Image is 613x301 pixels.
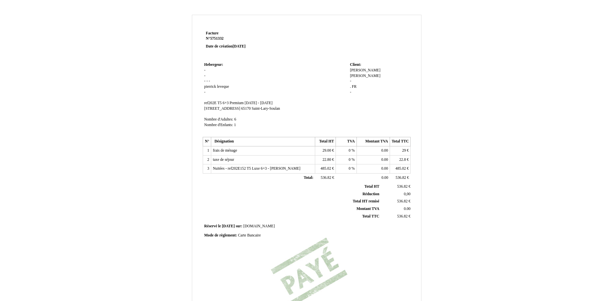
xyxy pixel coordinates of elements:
[213,158,234,162] span: taxe de séjour
[397,184,408,189] span: 536.82
[396,166,406,171] span: 485.02
[320,166,331,171] span: 485.02
[390,174,411,183] td: €
[349,148,351,153] span: 0
[404,192,410,196] span: 0,00
[204,106,240,111] span: [STREET_ADDRESS]
[399,158,406,162] span: 22.8
[396,176,406,180] span: 536.82
[206,36,284,41] strong: N°
[204,63,223,67] span: Hebergeur:
[206,79,208,83] span: -
[203,164,211,174] td: 3
[204,123,233,127] span: Nombre d'Enfants:
[213,166,300,171] span: Nuitées - ref202E152 T5 Luxe 6+3 - [PERSON_NAME]
[206,44,246,48] strong: Date de création
[234,117,236,122] span: 6
[245,101,273,105] span: [DATE] - [DATE]
[204,74,206,78] span: -
[203,146,211,156] td: 1
[204,90,206,94] span: -
[357,207,379,211] span: Montant TVA
[315,174,336,183] td: €
[380,183,412,190] td: €
[390,164,411,174] td: €
[350,74,380,78] span: [PERSON_NAME]
[204,233,237,237] span: Mode de règlement:
[364,184,379,189] span: Total HT
[322,148,331,153] span: 29.00
[336,137,357,146] th: TVA
[315,164,336,174] td: €
[222,224,235,228] span: [DATE]
[353,199,379,203] span: Total HT remisé
[390,146,411,156] td: €
[362,192,379,196] span: Réduction
[350,85,351,89] span: .
[233,44,245,48] span: [DATE]
[204,117,234,122] span: Nombre d'Adultes:
[204,224,221,228] span: Réservé le
[241,106,251,111] span: 65170
[336,146,357,156] td: %
[397,214,408,218] span: 536.82
[315,155,336,164] td: €
[380,198,412,205] td: €
[352,85,357,89] span: FR
[304,176,313,180] span: Total:
[315,146,336,156] td: €
[210,36,224,41] span: 5751332
[336,164,357,174] td: %
[390,137,411,146] th: Total TTC
[404,207,410,211] span: 0.00
[234,123,236,127] span: 1
[243,224,275,228] span: [DOMAIN_NAME]
[349,166,351,171] span: 0
[217,85,229,89] span: leveque
[322,158,331,162] span: 22.80
[236,224,242,228] span: sur:
[238,233,261,237] span: Carte Bancaire
[203,155,211,164] td: 2
[381,166,388,171] span: 0.00
[204,85,216,89] span: pierrick
[336,155,357,164] td: %
[349,158,351,162] span: 0
[357,137,390,146] th: Montant TVA
[209,79,210,83] span: -
[204,101,244,105] span: ref202E T5 6+3 Premium
[350,79,351,83] span: -
[397,199,408,203] span: 536.82
[362,214,379,218] span: Total TTC
[381,158,388,162] span: 0.00
[350,68,380,72] span: [PERSON_NAME]
[315,137,336,146] th: Total HT
[390,155,411,164] td: €
[321,176,331,180] span: 536.82
[381,176,388,180] span: 0.00
[380,213,412,220] td: €
[252,106,280,111] span: Saint-Lary-Soulan
[402,148,406,153] span: 29
[206,31,219,35] span: Facture
[213,148,237,153] span: frais de ménage
[211,137,315,146] th: Désignation
[204,79,206,83] span: -
[381,148,388,153] span: 0.00
[203,137,211,146] th: N°
[350,90,351,94] span: -
[204,68,206,72] span: -
[350,63,361,67] span: Client:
